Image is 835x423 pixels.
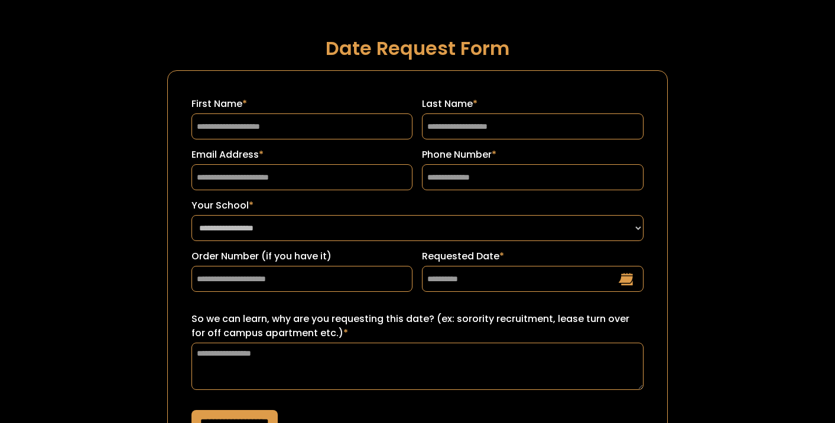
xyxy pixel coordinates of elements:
[422,249,644,263] label: Requested Date
[191,249,413,263] label: Order Number (if you have it)
[191,199,644,213] label: Your School
[191,97,413,111] label: First Name
[191,312,644,340] label: So we can learn, why are you requesting this date? (ex: sorority recruitment, lease turn over for...
[422,148,644,162] label: Phone Number
[422,97,644,111] label: Last Name
[167,38,668,58] h1: Date Request Form
[191,148,413,162] label: Email Address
